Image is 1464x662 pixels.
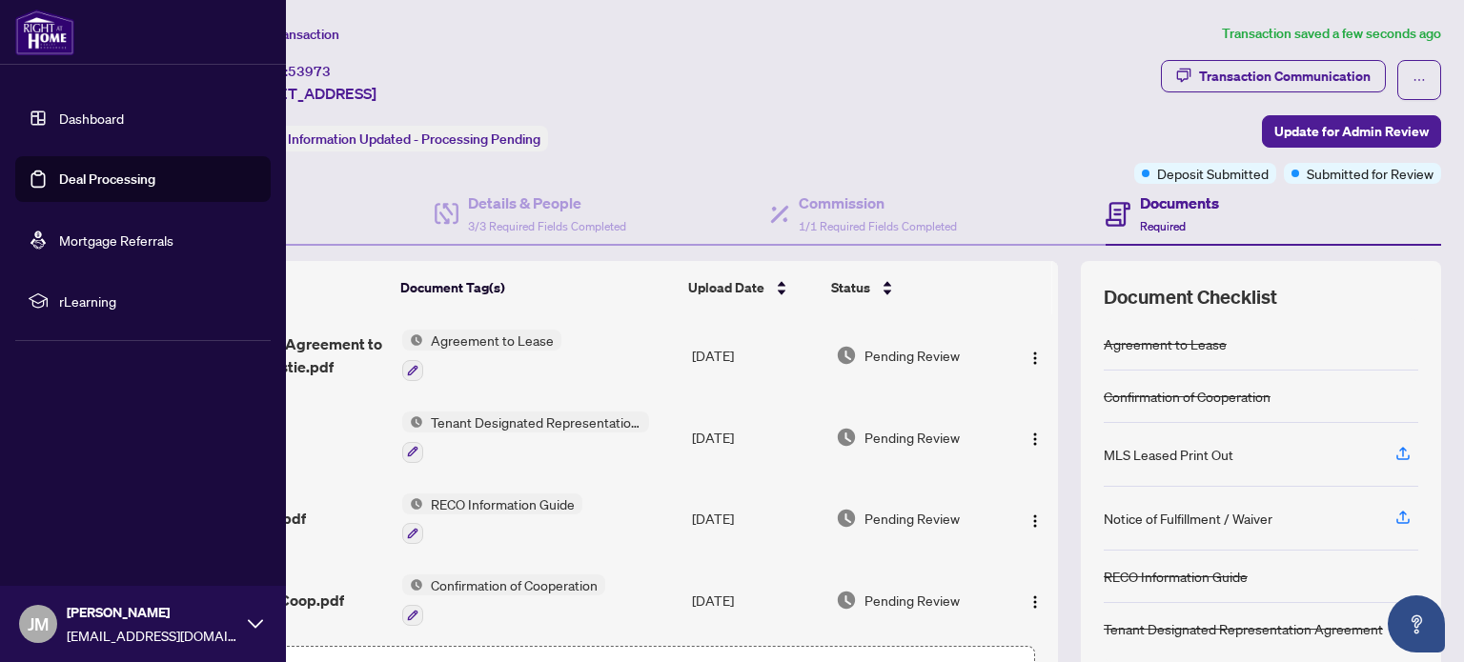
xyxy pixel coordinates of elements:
[836,508,857,529] img: Document Status
[1413,73,1426,87] span: ellipsis
[59,110,124,127] a: Dashboard
[684,396,828,478] td: [DATE]
[831,277,870,298] span: Status
[823,261,1002,314] th: Status
[402,574,423,595] img: Status Icon
[402,574,605,626] button: Status IconConfirmation of Cooperation
[393,261,681,314] th: Document Tag(s)
[1222,23,1441,45] article: Transaction saved a few seconds ago
[423,574,605,595] span: Confirmation of Cooperation
[1140,219,1186,233] span: Required
[1104,444,1233,465] div: MLS Leased Print Out
[423,493,582,514] span: RECO Information Guide
[236,82,376,105] span: [STREET_ADDRESS]
[1104,566,1248,587] div: RECO Information Guide
[1199,61,1371,91] div: Transaction Communication
[236,126,548,151] div: Status:
[468,219,626,233] span: 3/3 Required Fields Completed
[237,26,339,43] span: View Transaction
[423,330,561,351] span: Agreement to Lease
[67,625,238,646] span: [EMAIL_ADDRESS][DOMAIN_NAME]
[28,611,49,637] span: JM
[864,508,960,529] span: Pending Review
[59,171,155,188] a: Deal Processing
[1020,585,1050,615] button: Logo
[688,277,764,298] span: Upload Date
[1161,60,1386,92] button: Transaction Communication
[402,411,649,463] button: Status IconTenant Designated Representation Agreement
[1104,284,1277,311] span: Document Checklist
[864,427,960,448] span: Pending Review
[59,291,257,311] span: rLearning
[1140,191,1219,214] h4: Documents
[1020,340,1050,371] button: Logo
[402,493,423,514] img: Status Icon
[1262,115,1441,148] button: Update for Admin Review
[799,219,957,233] span: 1/1 Required Fields Completed
[836,345,857,366] img: Document Status
[402,330,561,381] button: Status IconAgreement to Lease
[1104,508,1272,529] div: Notice of Fulfillment / Waiver
[1027,594,1043,610] img: Logo
[1104,333,1227,354] div: Agreement to Lease
[1157,163,1269,184] span: Deposit Submitted
[1274,116,1429,147] span: Update for Admin Review
[1104,618,1383,639] div: Tenant Designated Representation Agreement
[288,63,331,80] span: 53973
[402,330,423,351] img: Status Icon
[59,231,173,249] a: Mortgage Referrals
[684,559,828,641] td: [DATE]
[1020,422,1050,452] button: Logo
[423,411,649,432] span: Tenant Designated Representation Agreement
[402,411,423,432] img: Status Icon
[684,314,828,396] td: [DATE]
[1388,595,1445,652] button: Open asap
[864,590,960,611] span: Pending Review
[1027,351,1043,366] img: Logo
[1020,503,1050,533] button: Logo
[1027,431,1043,447] img: Logo
[288,130,540,148] span: Information Updated - Processing Pending
[1307,163,1433,184] span: Submitted for Review
[67,602,238,623] span: [PERSON_NAME]
[15,10,74,55] img: logo
[1104,386,1271,407] div: Confirmation of Cooperation
[799,191,957,214] h4: Commission
[684,478,828,560] td: [DATE]
[681,261,823,314] th: Upload Date
[1027,513,1043,529] img: Logo
[402,493,582,545] button: Status IconRECO Information Guide
[468,191,626,214] h4: Details & People
[836,590,857,611] img: Document Status
[836,427,857,448] img: Document Status
[864,345,960,366] span: Pending Review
